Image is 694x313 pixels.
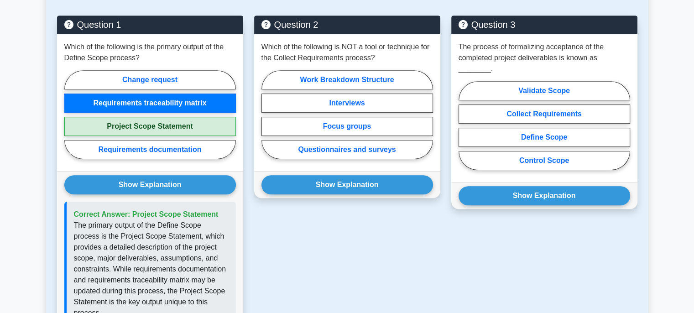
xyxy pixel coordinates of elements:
[74,210,219,218] span: Correct Answer: Project Scope Statement
[459,186,630,205] button: Show Explanation
[459,151,630,170] label: Control Scope
[459,104,630,124] label: Collect Requirements
[64,175,236,194] button: Show Explanation
[459,128,630,147] label: Define Scope
[459,42,630,74] p: The process of formalizing acceptance of the completed project deliverables is known as ________.
[261,94,433,113] label: Interviews
[459,81,630,100] label: Validate Scope
[261,70,433,89] label: Work Breakdown Structure
[64,117,236,136] label: Project Scope Statement
[459,19,630,30] h5: Question 3
[261,42,433,63] p: Which of the following is NOT a tool or technique for the Collect Requirements process?
[64,94,236,113] label: Requirements traceability matrix
[64,70,236,89] label: Change request
[261,140,433,159] label: Questionnaires and surveys
[261,175,433,194] button: Show Explanation
[261,19,433,30] h5: Question 2
[64,140,236,159] label: Requirements documentation
[64,42,236,63] p: Which of the following is the primary output of the Define Scope process?
[64,19,236,30] h5: Question 1
[261,117,433,136] label: Focus groups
